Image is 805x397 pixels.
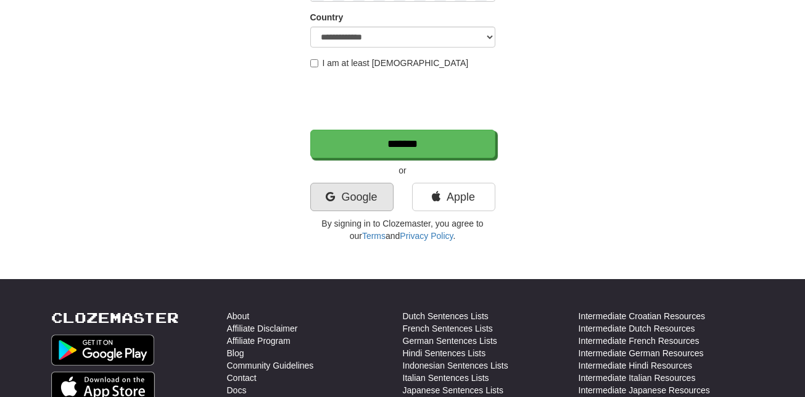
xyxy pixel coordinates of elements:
img: Get it on Google Play [51,335,155,366]
a: Intermediate French Resources [579,335,700,347]
a: Intermediate Japanese Resources [579,384,710,396]
iframe: reCAPTCHA [310,75,498,123]
a: Intermediate Hindi Resources [579,359,692,372]
a: Apple [412,183,495,211]
a: Indonesian Sentences Lists [403,359,508,372]
a: Intermediate German Resources [579,347,704,359]
a: Contact [227,372,257,384]
a: Intermediate Croatian Resources [579,310,705,322]
a: Japanese Sentences Lists [403,384,503,396]
a: Intermediate Dutch Resources [579,322,695,335]
p: or [310,164,495,177]
a: Google [310,183,394,211]
a: German Sentences Lists [403,335,497,347]
a: Blog [227,347,244,359]
a: French Sentences Lists [403,322,493,335]
a: Dutch Sentences Lists [403,310,489,322]
a: Community Guidelines [227,359,314,372]
label: I am at least [DEMOGRAPHIC_DATA] [310,57,469,69]
a: Privacy Policy [400,231,453,241]
a: Hindi Sentences Lists [403,347,486,359]
a: Terms [362,231,386,241]
a: Affiliate Program [227,335,291,347]
p: By signing in to Clozemaster, you agree to our and . [310,217,495,242]
a: About [227,310,250,322]
a: Clozemaster [51,310,179,325]
a: Intermediate Italian Resources [579,372,696,384]
a: Docs [227,384,247,396]
a: Affiliate Disclaimer [227,322,298,335]
a: Italian Sentences Lists [403,372,489,384]
label: Country [310,11,344,23]
input: I am at least [DEMOGRAPHIC_DATA] [310,59,318,67]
